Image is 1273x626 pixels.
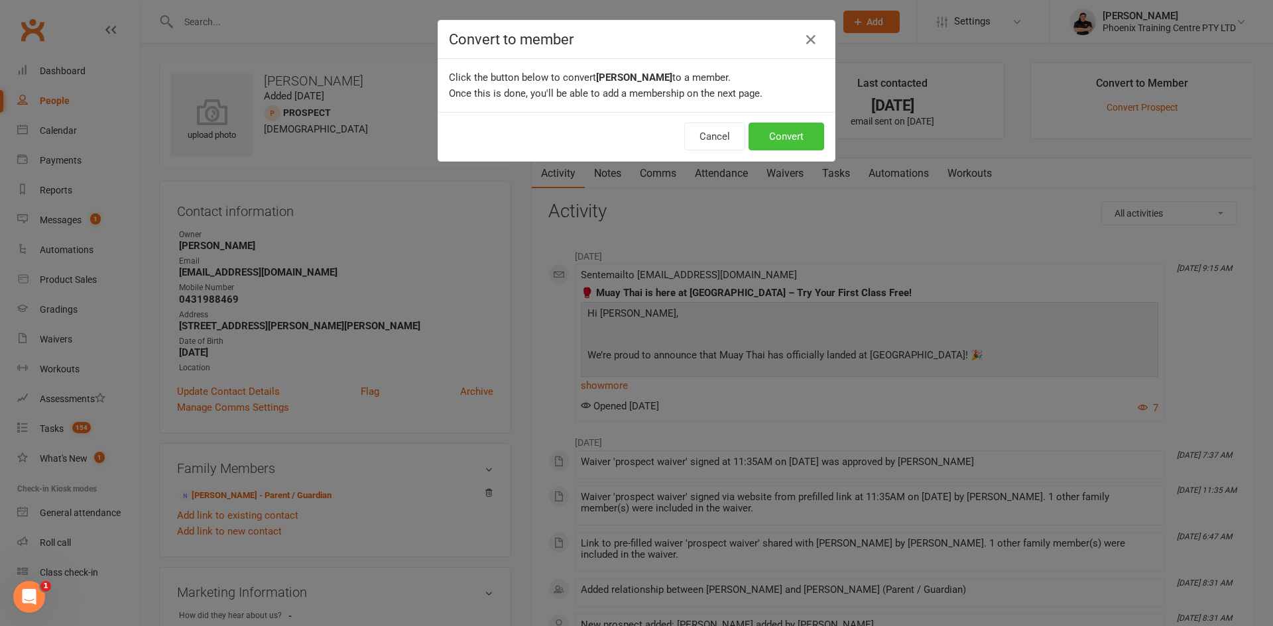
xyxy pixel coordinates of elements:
b: [PERSON_NAME] [596,72,672,83]
span: 1 [40,581,51,592]
h4: Convert to member [449,31,824,48]
iframe: Intercom live chat [13,581,45,613]
button: Cancel [684,123,745,150]
button: Close [800,29,821,50]
button: Convert [749,123,824,150]
div: Click the button below to convert to a member. Once this is done, you'll be able to add a members... [438,59,835,112]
